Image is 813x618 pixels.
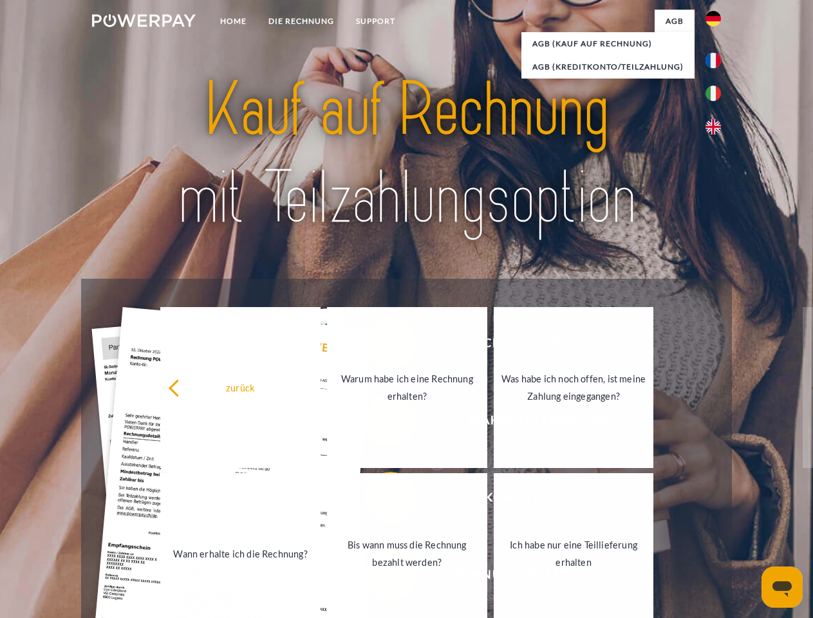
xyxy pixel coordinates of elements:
div: Bis wann muss die Rechnung bezahlt werden? [335,536,480,571]
img: title-powerpay_de.svg [123,62,690,247]
a: DIE RECHNUNG [257,10,345,33]
div: zurück [168,379,313,396]
img: fr [706,53,721,68]
a: agb [655,10,695,33]
a: AGB (Kauf auf Rechnung) [521,32,695,55]
div: Warum habe ich eine Rechnung erhalten? [335,370,480,405]
img: it [706,86,721,101]
div: Was habe ich noch offen, ist meine Zahlung eingegangen? [501,370,646,405]
a: Home [209,10,257,33]
img: de [706,11,721,26]
iframe: Schaltfläche zum Öffnen des Messaging-Fensters [762,566,803,608]
img: logo-powerpay-white.svg [92,14,196,27]
a: Was habe ich noch offen, ist meine Zahlung eingegangen? [494,307,654,468]
a: SUPPORT [345,10,406,33]
div: Wann erhalte ich die Rechnung? [168,545,313,562]
img: en [706,119,721,135]
div: Ich habe nur eine Teillieferung erhalten [501,536,646,571]
a: AGB (Kreditkonto/Teilzahlung) [521,55,695,79]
